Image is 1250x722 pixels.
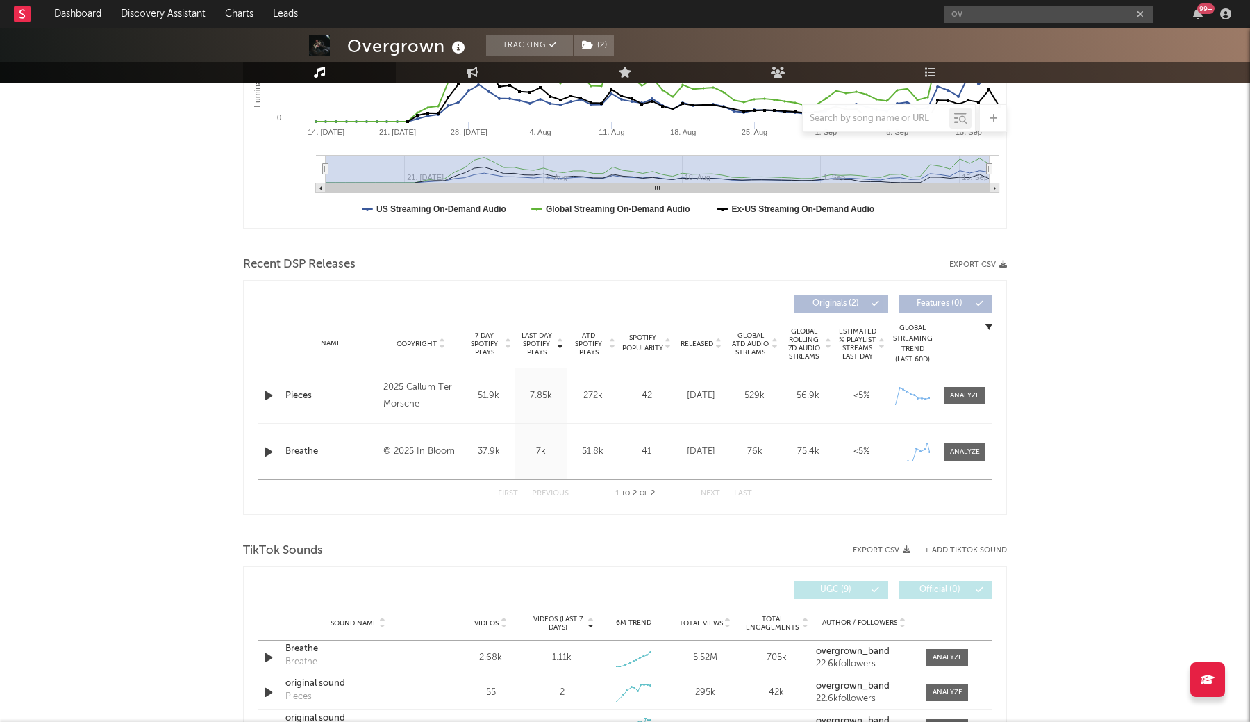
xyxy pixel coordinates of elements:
button: Last [734,490,752,498]
button: 99+ [1193,8,1203,19]
input: Search for artists [944,6,1153,23]
text: 11. Aug [599,128,624,136]
strong: overgrown_band [816,682,890,691]
div: 37.9k [466,445,511,459]
span: to [622,491,630,497]
button: Next [701,490,720,498]
div: 2025 Callum Ter Morsche [383,379,459,413]
a: Breathe [285,445,376,459]
span: Videos [474,619,499,627]
button: Export CSV [853,546,910,555]
div: 529k [731,389,778,403]
div: [DATE] [678,389,724,403]
div: 42 [622,389,671,403]
text: 15. Sep [956,128,982,136]
button: Official(0) [899,581,992,599]
div: <5% [838,445,885,459]
div: Overgrown [347,35,469,58]
text: 8. Sep [886,128,908,136]
div: © 2025 In Bloom [383,443,459,460]
div: 75.4k [785,445,831,459]
div: [DATE] [678,445,724,459]
span: of [640,491,648,497]
button: Originals(2) [794,295,888,313]
button: + Add TikTok Sound [910,547,1007,555]
span: Official ( 0 ) [908,586,972,594]
span: Global ATD Audio Streams [731,331,769,356]
span: Total Views [679,619,723,627]
text: 18. Aug [670,128,696,136]
text: 25. Aug [742,128,767,136]
span: Features ( 0 ) [908,300,972,308]
span: Videos (last 7 days) [530,615,586,632]
button: Previous [532,490,569,498]
text: Ex-US Streaming On-Demand Audio [732,204,875,214]
div: 7.85k [518,389,563,403]
div: 76k [731,445,778,459]
span: ATD Spotify Plays [570,331,607,356]
div: <5% [838,389,885,403]
div: 2 [560,686,565,700]
span: TikTok Sounds [243,543,323,559]
span: Last Day Spotify Plays [518,331,555,356]
a: overgrown_band [816,647,912,657]
span: Recent DSP Releases [243,256,356,273]
div: 51.8k [570,445,615,459]
button: Tracking [486,35,573,56]
button: Features(0) [899,295,992,313]
div: 22.6k followers [816,659,912,669]
text: US Streaming On-Demand Audio [376,204,506,214]
span: UGC ( 9 ) [803,586,867,594]
div: Global Streaming Trend (Last 60D) [892,323,933,365]
span: ( 2 ) [573,35,615,56]
text: 21. [DATE] [379,128,416,136]
a: Pieces [285,389,376,403]
div: Breathe [285,655,317,669]
button: (2) [574,35,614,56]
div: 2.68k [458,651,523,665]
div: 1.11k [552,651,572,665]
input: Search by song name or URL [803,113,949,124]
div: 22.6k followers [816,694,912,704]
div: 42k [744,686,809,700]
span: Total Engagements [744,615,801,632]
div: 55 [458,686,523,700]
span: Sound Name [331,619,377,627]
div: 5.52M [673,651,737,665]
text: 1. Sep [815,128,837,136]
div: 99 + [1197,3,1215,14]
div: 7k [518,445,563,459]
div: 6M Trend [601,618,666,628]
button: Export CSV [949,261,1007,269]
span: Copyright [397,340,437,348]
div: 51.9k [466,389,511,403]
span: Global Rolling 7D Audio Streams [785,327,823,361]
button: + Add TikTok Sound [924,547,1007,555]
div: 272k [570,389,615,403]
span: Author / Followers [822,618,897,627]
text: 4. Aug [530,128,551,136]
text: 14. [DATE] [308,128,344,136]
a: Breathe [285,642,431,656]
a: overgrown_band [816,682,912,691]
div: 705k [744,651,809,665]
div: Name [285,338,376,349]
div: 56.9k [785,389,831,403]
strong: overgrown_band [816,647,890,656]
div: 295k [673,686,737,700]
span: Released [681,340,713,348]
a: original sound [285,677,431,691]
text: Global Streaming On-Demand Audio [546,204,690,214]
div: Pieces [285,690,312,704]
div: 1 2 2 [597,486,673,502]
div: 41 [622,445,671,459]
button: UGC(9) [794,581,888,599]
span: Estimated % Playlist Streams Last Day [838,327,876,361]
span: Spotify Popularity [622,333,663,354]
span: 7 Day Spotify Plays [466,331,503,356]
span: Originals ( 2 ) [803,300,867,308]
